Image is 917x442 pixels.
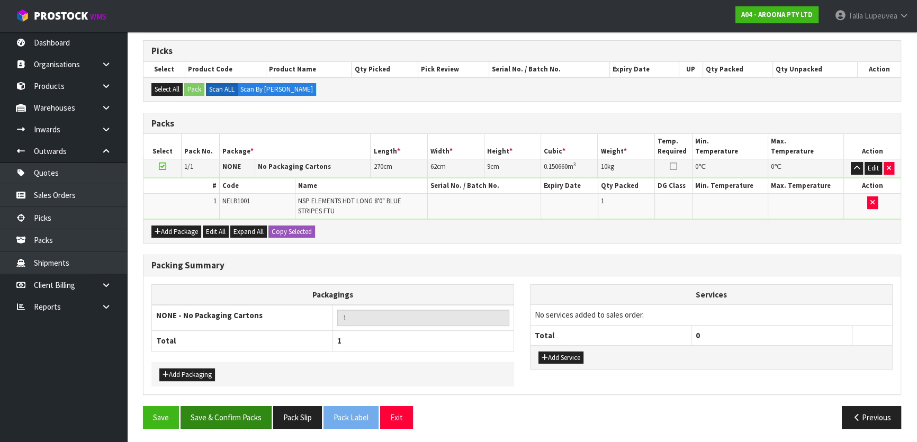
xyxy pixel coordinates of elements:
[573,161,576,168] sup: 3
[427,159,484,178] td: cm
[371,159,427,178] td: cm
[768,159,844,178] td: ℃
[844,178,901,194] th: Action
[768,134,844,159] th: Max. Temperature
[735,6,819,23] a: A04 - AROONA PTY LTD
[151,260,893,270] h3: Packing Summary
[695,162,698,171] span: 0
[151,46,893,56] h3: Picks
[857,62,901,77] th: Action
[484,159,541,178] td: cm
[541,178,598,194] th: Expiry Date
[143,134,182,159] th: Select
[484,134,541,159] th: Height
[538,351,583,364] button: Add Service
[143,406,179,429] button: Save
[143,178,219,194] th: #
[487,162,490,171] span: 9
[273,406,322,429] button: Pack Slip
[213,196,217,205] span: 1
[598,134,654,159] th: Weight
[222,162,241,171] strong: NONE
[531,285,892,305] th: Services
[266,62,352,77] th: Product Name
[693,178,768,194] th: Min. Temperature
[219,178,295,194] th: Code
[844,134,901,159] th: Action
[373,162,383,171] span: 270
[773,62,858,77] th: Qty Unpacked
[418,62,489,77] th: Pick Review
[531,305,892,325] td: No services added to sales order.
[544,162,568,171] span: 0.150660
[233,227,264,236] span: Expand All
[531,325,691,345] th: Total
[600,162,607,171] span: 10
[152,284,514,305] th: Packagings
[380,406,413,429] button: Exit
[741,10,813,19] strong: A04 - AROONA PTY LTD
[90,12,106,22] small: WMS
[541,134,598,159] th: Cubic
[295,178,427,194] th: Name
[489,62,610,77] th: Serial No. / Batch No.
[679,62,703,77] th: UP
[222,196,250,205] span: NELB1001
[654,134,693,159] th: Temp. Required
[268,225,315,238] button: Copy Selected
[323,406,379,429] button: Pack Label
[654,178,693,194] th: DG Class
[609,62,679,77] th: Expiry Date
[693,159,768,178] td: ℃
[768,178,844,194] th: Max. Temperature
[371,134,427,159] th: Length
[151,83,183,96] button: Select All
[352,62,418,77] th: Qty Picked
[427,134,484,159] th: Width
[151,225,201,238] button: Add Package
[184,162,193,171] span: 1/1
[181,406,272,429] button: Save & Confirm Packs
[865,162,882,175] button: Edit
[598,159,654,178] td: kg
[703,62,772,77] th: Qty Packed
[601,196,604,205] span: 1
[203,225,229,238] button: Edit All
[842,406,901,429] button: Previous
[427,178,541,194] th: Serial No. / Batch No.
[219,134,371,159] th: Package
[430,162,437,171] span: 62
[598,178,654,194] th: Qty Packed
[156,310,263,320] strong: NONE - No Packaging Cartons
[16,9,29,22] img: cube-alt.png
[541,159,598,178] td: m
[865,11,897,21] span: Lupeuvea
[848,11,863,21] span: Talia
[151,119,893,129] h3: Packs
[771,162,774,171] span: 0
[206,83,238,96] label: Scan ALL
[152,331,333,351] th: Total
[237,83,316,96] label: Scan By [PERSON_NAME]
[230,225,267,238] button: Expand All
[184,83,204,96] button: Pack
[159,368,215,381] button: Add Packaging
[182,134,220,159] th: Pack No.
[34,9,88,23] span: ProStock
[693,134,768,159] th: Min. Temperature
[298,196,401,215] span: NSP ELEMENTS HDT LONG 8'0" BLUE STRIPES FTU
[258,162,331,171] strong: No Packaging Cartons
[696,330,700,340] span: 0
[337,336,341,346] span: 1
[185,62,266,77] th: Product Code
[143,62,185,77] th: Select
